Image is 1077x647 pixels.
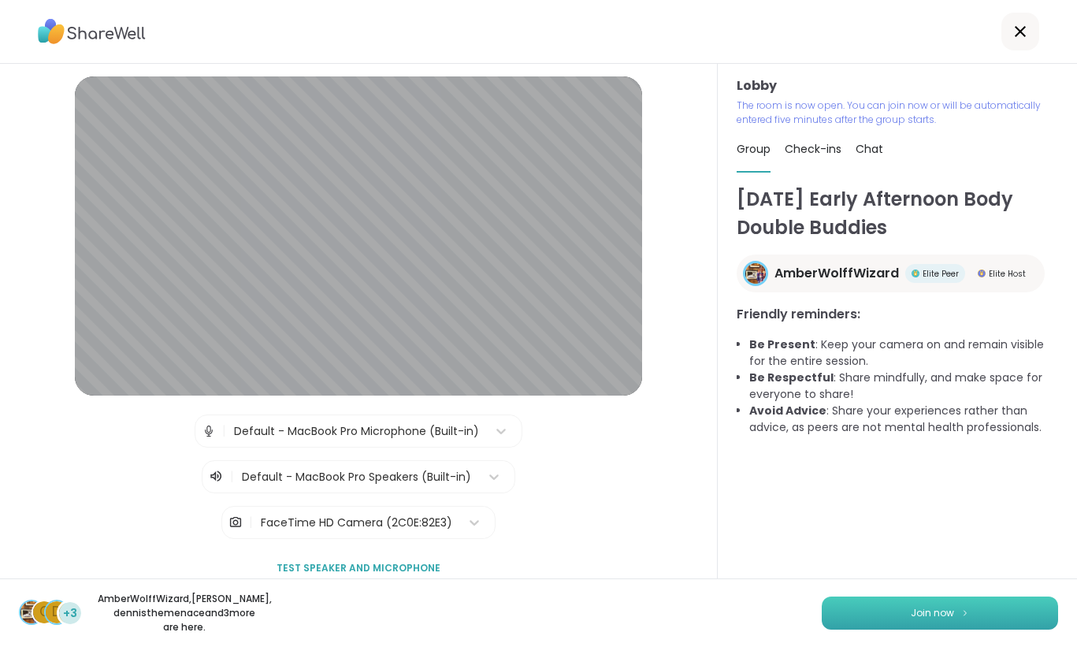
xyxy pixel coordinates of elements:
span: +3 [63,605,77,622]
span: Elite Host [989,268,1026,280]
span: Elite Peer [923,268,959,280]
span: AmberWolffWizard [774,264,899,283]
span: | [249,507,253,538]
h3: Friendly reminders: [737,305,1058,324]
img: Elite Host [978,270,986,277]
b: Be Respectful [749,370,834,385]
img: Camera [228,507,243,538]
li: : Keep your camera on and remain visible for the entire session. [749,337,1058,370]
img: AmberWolffWizard [745,263,766,284]
span: Chat [856,141,883,157]
a: AmberWolffWizardAmberWolffWizardElite PeerElite PeerElite HostElite Host [737,255,1045,292]
img: AmberWolffWizard [20,601,43,623]
b: Be Present [749,337,815,352]
span: | [230,467,234,486]
span: Check-ins [785,141,841,157]
span: Join now [911,606,954,620]
span: d [52,602,61,623]
button: Join now [822,597,1058,630]
p: AmberWolffWizard , [PERSON_NAME] , dennisthemenace and 3 more are here. [96,592,273,634]
span: | [222,415,226,447]
span: C [39,602,50,623]
span: Group [737,141,771,157]
img: Elite Peer [912,270,919,277]
p: The room is now open. You can join now or will be automatically entered five minutes after the gr... [737,99,1058,127]
div: Default - MacBook Pro Microphone (Built-in) [234,423,479,440]
span: Test speaker and microphone [277,561,440,575]
img: Microphone [202,415,216,447]
img: ShareWell Logo [38,13,146,50]
li: : Share mindfully, and make space for everyone to share! [749,370,1058,403]
h3: Lobby [737,76,1058,95]
img: ShareWell Logomark [960,608,970,617]
div: FaceTime HD Camera (2C0E:82E3) [261,515,452,531]
button: Test speaker and microphone [270,552,447,585]
li: : Share your experiences rather than advice, as peers are not mental health professionals. [749,403,1058,436]
h1: [DATE] Early Afternoon Body Double Buddies [737,185,1058,242]
b: Avoid Advice [749,403,826,418]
